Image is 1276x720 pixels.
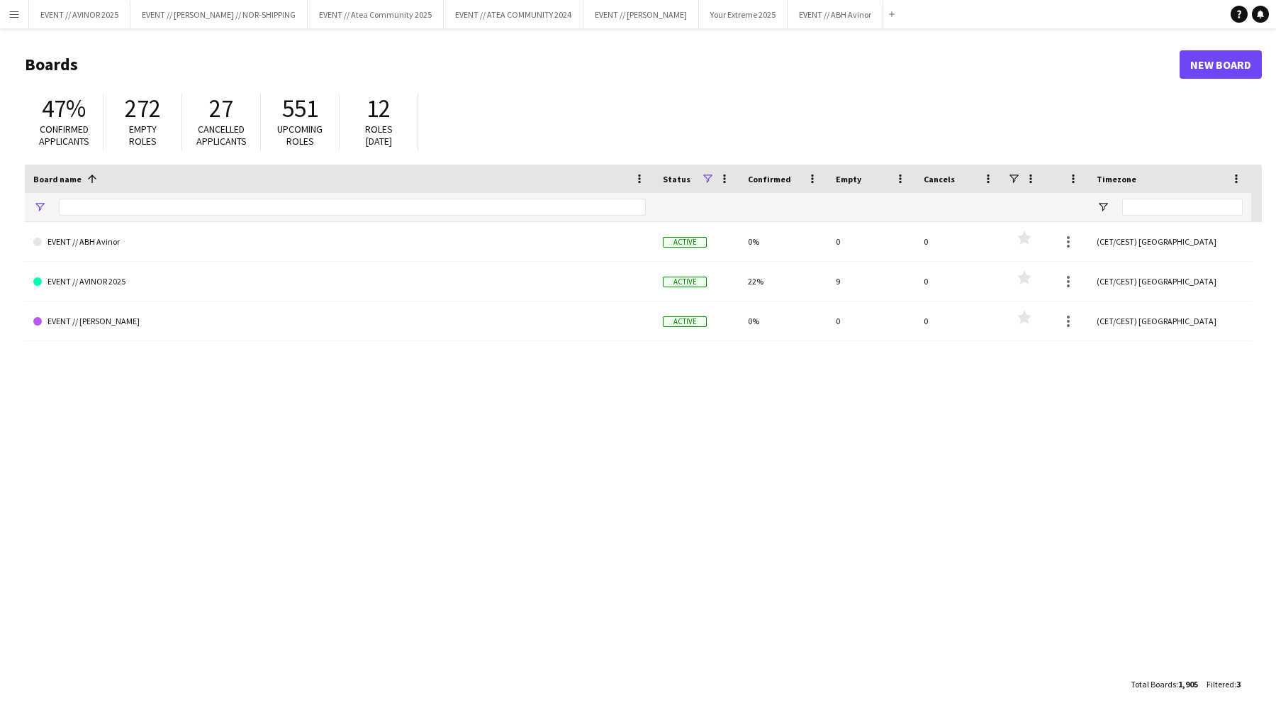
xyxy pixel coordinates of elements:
button: EVENT // [PERSON_NAME] // NOR-SHIPPING [130,1,308,28]
span: Confirmed [748,174,791,184]
a: New Board [1180,50,1262,79]
div: (CET/CEST) [GEOGRAPHIC_DATA] [1088,301,1251,340]
div: 0 [915,222,1003,261]
button: EVENT // ABH Avinor [788,1,883,28]
span: 12 [366,93,391,124]
span: Active [663,277,707,287]
button: EVENT // AVINOR 2025 [29,1,130,28]
span: Upcoming roles [277,123,323,148]
span: Status [663,174,690,184]
span: Total Boards [1131,679,1176,689]
span: 272 [125,93,161,124]
span: Active [663,316,707,327]
input: Board name Filter Input [59,199,646,216]
a: EVENT // ABH Avinor [33,222,646,262]
div: 9 [827,262,915,301]
span: 551 [282,93,318,124]
span: 3 [1236,679,1241,689]
div: : [1207,670,1241,698]
button: Your Extreme 2025 [699,1,788,28]
span: Empty [836,174,861,184]
div: 0% [739,222,827,261]
span: 47% [42,93,86,124]
span: Board name [33,174,82,184]
div: (CET/CEST) [GEOGRAPHIC_DATA] [1088,222,1251,261]
span: Active [663,237,707,248]
span: Confirmed applicants [39,123,89,148]
div: (CET/CEST) [GEOGRAPHIC_DATA] [1088,262,1251,301]
button: Open Filter Menu [1097,201,1109,214]
button: EVENT // Atea Community 2025 [308,1,444,28]
div: 22% [739,262,827,301]
div: 0 [827,301,915,340]
span: Timezone [1097,174,1136,184]
a: EVENT // AVINOR 2025 [33,262,646,301]
span: 1,905 [1178,679,1198,689]
div: 0 [827,222,915,261]
div: 0% [739,301,827,340]
div: : [1131,670,1198,698]
input: Timezone Filter Input [1122,199,1243,216]
div: 0 [915,262,1003,301]
span: Empty roles [129,123,157,148]
span: Cancels [924,174,955,184]
span: Filtered [1207,679,1234,689]
button: EVENT // ATEA COMMUNITY 2024 [444,1,583,28]
a: EVENT // [PERSON_NAME] [33,301,646,341]
span: Roles [DATE] [365,123,393,148]
span: 27 [209,93,233,124]
span: Cancelled applicants [196,123,247,148]
h1: Boards [25,54,1180,75]
button: Open Filter Menu [33,201,46,214]
div: 0 [915,301,1003,340]
button: EVENT // [PERSON_NAME] [583,1,699,28]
